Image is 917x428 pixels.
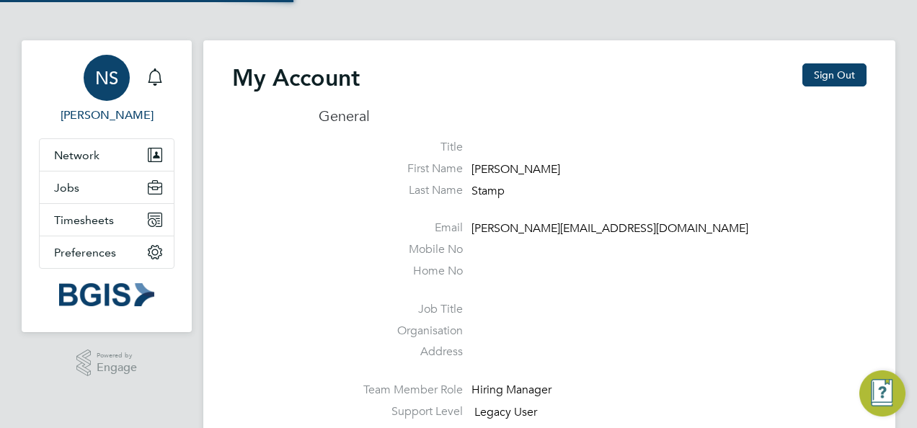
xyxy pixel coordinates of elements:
[39,107,174,124] span: Nigel Stamp
[39,55,174,124] a: NS[PERSON_NAME]
[95,68,118,87] span: NS
[319,344,463,360] label: Address
[54,213,114,227] span: Timesheets
[40,236,174,268] button: Preferences
[319,183,463,198] label: Last Name
[97,349,137,362] span: Powered by
[319,140,463,155] label: Title
[97,362,137,374] span: Engage
[232,63,360,92] h2: My Account
[471,222,748,236] span: [PERSON_NAME][EMAIL_ADDRESS][DOMAIN_NAME]
[319,302,463,317] label: Job Title
[40,139,174,171] button: Network
[471,184,505,198] span: Stamp
[22,40,192,332] nav: Main navigation
[39,283,174,306] a: Go to home page
[319,242,463,257] label: Mobile No
[40,204,174,236] button: Timesheets
[859,370,905,416] button: Engage Resource Center
[54,181,79,195] span: Jobs
[474,405,537,419] span: Legacy User
[319,161,463,177] label: First Name
[319,107,867,125] h3: General
[319,383,463,398] label: Team Member Role
[40,171,174,203] button: Jobs
[471,383,608,398] div: Hiring Manager
[76,349,138,377] a: Powered byEngage
[319,264,463,279] label: Home No
[319,404,463,419] label: Support Level
[471,162,560,177] span: [PERSON_NAME]
[802,63,867,86] button: Sign Out
[54,148,99,162] span: Network
[59,283,154,306] img: bgis-logo-retina.png
[319,220,463,236] label: Email
[319,324,463,339] label: Organisation
[54,246,116,259] span: Preferences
